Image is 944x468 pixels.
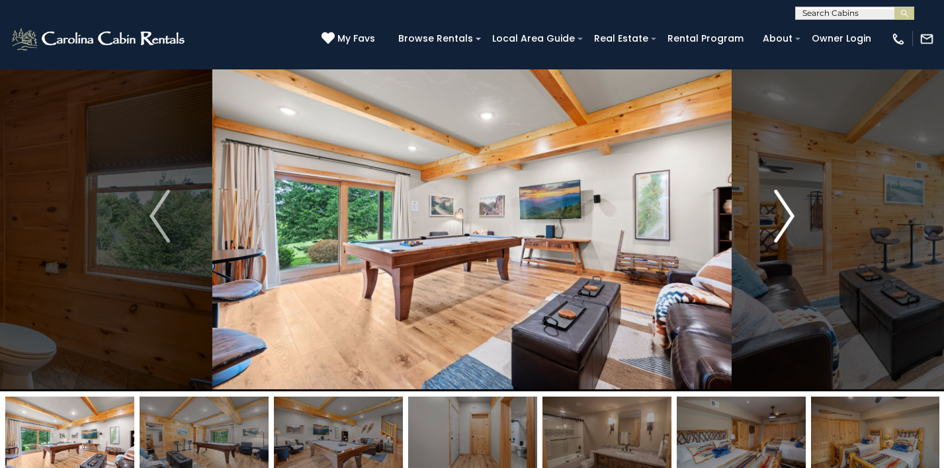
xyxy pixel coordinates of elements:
img: phone-regular-white.png [891,32,906,46]
a: My Favs [322,32,378,46]
a: Local Area Guide [486,28,581,49]
img: arrow [150,190,169,243]
button: Next [732,41,837,391]
img: mail-regular-white.png [920,32,934,46]
button: Previous [107,41,212,391]
a: Real Estate [587,28,655,49]
a: About [756,28,799,49]
a: Browse Rentals [392,28,480,49]
img: White-1-2.png [10,26,189,52]
a: Rental Program [661,28,750,49]
span: My Favs [337,32,375,46]
a: Owner Login [805,28,878,49]
img: arrow [774,190,794,243]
